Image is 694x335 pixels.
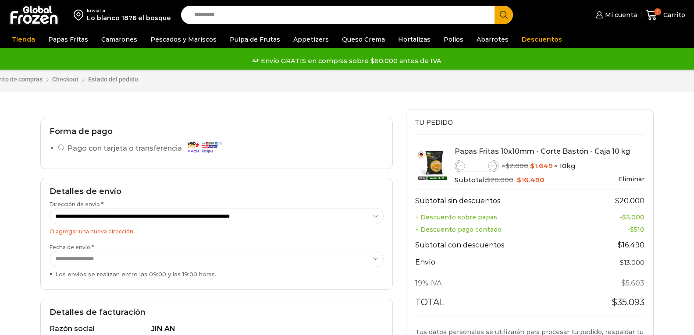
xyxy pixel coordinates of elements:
span: Carrito [661,11,685,19]
bdi: 35.093 [612,297,644,307]
bdi: 13.000 [620,259,644,267]
a: Eliminar [618,175,644,183]
a: Tienda [7,31,39,48]
bdi: 3.000 [622,213,644,221]
div: Razón social [50,324,150,334]
label: Dirección de envío * [50,201,384,224]
a: Pollos [439,31,468,48]
span: $ [530,162,534,170]
th: Subtotal con descuentos [415,236,584,256]
td: - [583,211,644,223]
select: Fecha de envío * Los envíos se realizan entre las 09:00 y las 19:00 horas. [50,251,384,267]
th: Total [415,293,584,316]
span: $ [630,226,634,233]
bdi: 2.000 [505,162,528,170]
bdi: 1.649 [530,162,553,170]
button: Search button [495,6,513,24]
a: Camarones [97,31,142,48]
div: Los envíos se realizan entre las 09:00 y las 19:00 horas. [50,270,384,279]
label: Flat rate: [620,257,644,268]
a: Papas Fritas 10x10mm - Corte Bastón - Caja 10 kg [455,147,630,155]
span: Tu pedido [415,118,453,127]
span: $ [505,162,509,170]
span: 5.603 [621,279,644,287]
img: Pago con tarjeta o transferencia [185,139,224,155]
a: Abarrotes [472,31,513,48]
span: $ [517,176,521,184]
a: Pulpa de Frutas [225,31,285,48]
a: Descuentos [517,31,566,48]
label: Pago con tarjeta o transferencia [68,141,227,156]
h2: Forma de pago [50,127,384,137]
a: O agregar una nueva dirección [50,228,133,235]
a: Mi cuenta [594,6,637,24]
a: Appetizers [289,31,333,48]
th: + Descuento pago contado [415,223,584,236]
a: Pescados y Mariscos [146,31,221,48]
div: × × 10kg [455,160,645,172]
h2: Detalles de envío [50,187,384,197]
select: Dirección de envío * [50,208,384,224]
bdi: 16.490 [517,176,545,184]
th: Envío [415,256,584,274]
span: $ [615,197,619,205]
h2: Detalles de facturación [50,308,384,317]
span: $ [486,176,490,184]
div: JIN AN [151,324,378,334]
div: Subtotal: [455,175,645,185]
label: Fecha de envío * [50,243,384,279]
span: $ [621,279,626,287]
th: + Descuento sobre papas [415,211,584,223]
a: 1 Carrito [646,5,685,25]
bdi: 20.000 [615,197,644,205]
th: Subtotal sin descuentos [415,190,584,211]
span: 1 [654,8,661,15]
a: Queso Crema [338,31,389,48]
bdi: 16.490 [618,241,644,249]
span: $ [622,213,626,221]
span: $ [620,259,624,267]
bdi: 20.000 [486,176,513,184]
span: $ [618,241,622,249]
a: Hortalizas [394,31,435,48]
span: Mi cuenta [603,11,637,19]
div: Enviar a [87,7,171,14]
bdi: 510 [630,226,644,233]
input: Product quantity [465,161,488,171]
img: address-field-icon.svg [74,7,87,22]
td: - [583,223,644,236]
a: Papas Fritas [44,31,93,48]
div: Lo blanco 1876 el bosque [87,14,171,22]
th: 19% IVA [415,274,584,294]
span: $ [612,297,617,307]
